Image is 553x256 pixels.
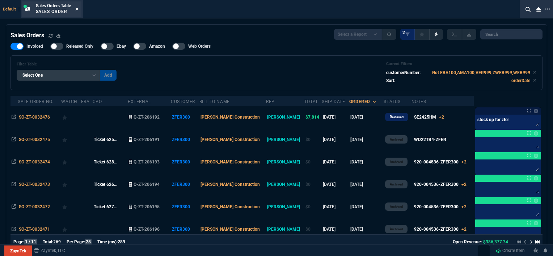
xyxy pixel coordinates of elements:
td: $0 [304,151,322,173]
h4: Sales Orders [10,31,44,40]
span: Per Page: [67,239,85,244]
td: [DATE] [349,173,384,196]
div: Notes [411,99,426,104]
span: $386,377.34 [483,239,508,244]
a: Create Item [493,245,528,256]
code: orderDate [511,78,530,83]
span: 269 [53,239,61,244]
span: Q-ZT-206191 [134,137,160,142]
span: 1 / 11 [24,239,37,245]
span: SO-ZT-0032474 [19,159,50,165]
nx-icon: Open In Opposite Panel [12,137,16,142]
div: Add to Watchlist [62,157,80,167]
div: Add to Watchlist [62,202,80,212]
div: Total [304,99,318,104]
span: SO-ZT-0032473 [19,182,50,187]
td: [DATE] [349,151,384,173]
span: [PERSON_NAME] Construction [200,227,260,232]
td: ZFER300 [171,173,199,196]
input: Search [480,29,543,39]
span: Q-ZT-206195 [134,204,160,209]
td: [DATE] [322,173,349,196]
div: 920-004536-ZFER300+2 [414,226,467,232]
span: SO-ZT-0032471 [19,227,50,232]
div: Add to Watchlist [62,179,80,189]
span: SO-ZT-0032476 [19,115,50,120]
td: $7,814 [304,106,322,128]
span: +2 [461,227,467,232]
td: [DATE] [349,128,384,151]
td: ZFER300 [171,106,199,128]
nx-fornida-value: Ticket 62727 | OrderID 24 [94,204,127,210]
p: customerNumber: [386,69,421,76]
td: ZFER300 [171,196,199,218]
p: Archived [390,182,403,187]
p: Released [390,114,404,120]
code: Not EBA100,AMA100,VER999,ZWEB999,WEB999 [432,70,530,75]
nx-icon: Open In Opposite Panel [12,159,16,165]
span: 2 [402,30,405,35]
td: [DATE] [322,106,349,128]
nx-icon: Search [523,5,533,14]
span: +2 [461,204,467,209]
span: [PERSON_NAME] Construction [200,159,260,165]
td: [DATE] [322,128,349,151]
div: CPO [93,99,102,104]
div: Rep [266,99,275,104]
td: [PERSON_NAME] [266,106,304,128]
td: $0 [304,218,322,240]
span: Default [3,7,19,12]
span: Ticket 627... [94,204,117,209]
span: SO-ZT-0032475 [19,137,50,142]
span: Total: [43,239,53,244]
div: 920-004536-ZFER300+2 [414,181,467,188]
nx-icon: Open In Opposite Panel [12,115,16,120]
span: Open Revenue: [453,239,482,244]
span: +2 [461,159,467,165]
td: [DATE] [349,106,384,128]
span: Q-ZT-206194 [134,182,160,187]
p: Sort: [386,77,395,84]
p: Sales Order [36,9,71,14]
span: SO-ZT-0032472 [19,204,50,209]
div: Add to Watchlist [62,224,80,234]
span: Ticket 628... [94,159,117,165]
p: Archived [390,159,403,165]
div: Ship Date [322,99,345,104]
div: FBA [81,99,90,104]
span: Page: [13,239,24,244]
h6: Filter Table [17,62,117,67]
div: SE2425HM+2 [414,114,444,120]
span: [PERSON_NAME] Construction [200,115,260,120]
span: Sales Orders Table [36,3,71,8]
div: WD22TB4-ZFER [414,136,446,143]
span: Q-ZT-206193 [134,159,160,165]
div: Bill To Name [199,99,230,104]
td: $0 [304,128,322,151]
span: Ebay [117,43,126,49]
nx-fornida-value: Ticket 62554 | OrderID 21 [94,136,127,143]
span: Ticket 625... [94,137,117,142]
nx-fornida-value: Ticket 62614 | OrderID 25 [94,181,127,188]
td: [DATE] [349,196,384,218]
h6: Current Filters [386,61,536,67]
div: 920-004536-ZFER300+2 [414,204,467,210]
td: [PERSON_NAME] [266,151,304,173]
nx-icon: Open In Opposite Panel [12,204,16,209]
td: $0 [304,173,322,196]
div: External [128,99,151,104]
span: +2 [461,182,467,187]
td: ZFER300 [171,128,199,151]
nx-fornida-value: Ticket 62878 | OrderID 23 [94,159,127,165]
span: 25 [85,239,92,245]
td: [DATE] [322,196,349,218]
span: Invoiced [26,43,43,49]
span: Q-ZT-206192 [134,115,160,120]
span: [PERSON_NAME] Construction [200,137,260,142]
nx-icon: Open In Opposite Panel [12,182,16,187]
div: Watch [61,99,77,104]
div: Sale Order No. [18,99,53,104]
td: [PERSON_NAME] [266,196,304,218]
nx-icon: Close Workbench [533,5,544,14]
div: Status [384,99,401,104]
